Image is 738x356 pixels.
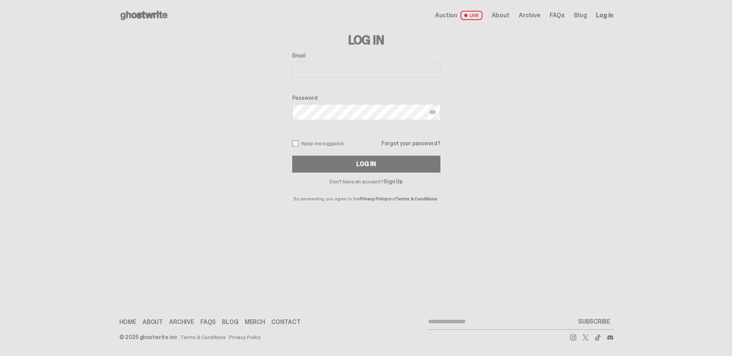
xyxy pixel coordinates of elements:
[519,12,540,18] a: Archive
[292,95,440,101] label: Password
[381,141,440,146] a: Forgot your password?
[180,334,226,340] a: Terms & Conditions
[119,334,177,340] div: © 2025 ghostwrite inc
[356,161,376,167] div: Log In
[200,319,216,325] a: FAQs
[550,12,565,18] a: FAQs
[119,319,136,325] a: Home
[292,140,344,146] label: Keep me logged in
[229,334,261,340] a: Privacy Policy
[245,319,265,325] a: Merch
[169,319,194,325] a: Archive
[596,12,613,18] a: Log in
[292,156,440,173] button: Log In
[396,196,437,202] a: Terms & Conditions
[460,11,482,20] span: LIVE
[384,178,403,185] a: Sign Up
[292,52,440,59] label: Email
[360,196,388,202] a: Privacy Policy
[435,12,457,18] span: Auction
[292,184,440,201] p: By proceeding, you agree to the and .
[292,34,440,46] h3: Log In
[292,179,440,184] p: Don't have an account?
[430,109,436,115] img: Show password
[435,11,482,20] a: Auction LIVE
[292,140,298,146] input: Keep me logged in
[222,319,238,325] a: Blog
[142,319,163,325] a: About
[574,12,587,18] a: Blog
[575,314,613,329] button: SUBSCRIBE
[492,12,509,18] a: About
[271,319,301,325] a: Contact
